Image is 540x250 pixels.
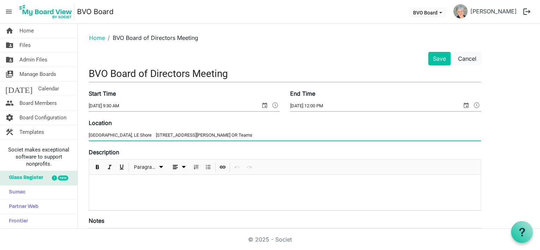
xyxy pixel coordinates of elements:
button: Italic [105,163,115,172]
img: PyyS3O9hLMNWy5sfr9llzGd1zSo7ugH3aP_66mAqqOBuUsvSKLf-rP3SwHHrcKyCj7ldBY4ygcQ7lV8oQjcMMA_thumb.png [453,4,468,18]
a: © 2025 - Societ [248,236,292,243]
button: Paragraph dropdownbutton [131,163,166,172]
span: Sumac [5,185,25,200]
span: people [5,96,14,110]
div: Bold [92,160,104,174]
label: End Time [290,89,315,98]
span: Board Members [19,96,57,110]
label: Description [89,148,119,156]
a: BVO Board [77,5,113,19]
span: settings [5,111,14,125]
span: [DATE] [5,82,33,96]
button: Insert Link [218,163,228,172]
span: switch_account [5,67,14,81]
div: Bulleted List [202,160,214,174]
span: Templates [19,125,44,139]
div: Alignments [168,160,190,174]
span: Societ makes exceptional software to support nonprofits. [3,146,74,167]
span: Glass Register [5,171,43,185]
span: select [462,101,470,110]
img: My Board View Logo [17,3,74,20]
input: Title [89,65,481,82]
div: Insert Link [217,160,229,174]
li: BVO Board of Directors Meeting [105,34,198,42]
label: Notes [89,216,104,225]
button: dropdownbutton [169,163,189,172]
span: Files [19,38,31,52]
div: new [58,175,68,180]
button: BVO Board dropdownbutton [409,7,447,17]
button: Bold [93,163,102,172]
span: home [5,24,14,38]
span: folder_shared [5,53,14,67]
span: Manage Boards [19,67,56,81]
span: Paragraph [134,163,157,172]
span: Home [19,24,34,38]
div: Italic [104,160,116,174]
button: Save [428,52,451,65]
div: Numbered List [190,160,202,174]
button: Bulleted List [204,163,213,172]
a: My Board View Logo [17,3,77,20]
span: menu [2,5,16,18]
div: Formats [130,160,168,174]
span: Frontier [5,214,28,228]
a: [PERSON_NAME] [468,4,520,18]
span: folder_shared [5,38,14,52]
div: Underline [116,160,128,174]
span: Board Configuration [19,111,66,125]
span: construction [5,125,14,139]
button: Cancel [453,52,481,65]
span: Partner Web [5,200,39,214]
button: logout [520,4,534,19]
button: Underline [117,163,127,172]
span: Calendar [38,82,59,96]
label: Start Time [89,89,116,98]
a: Home [89,34,105,41]
span: select [260,101,269,110]
label: Location [89,119,112,127]
button: Numbered List [192,163,201,172]
span: Admin Files [19,53,47,67]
